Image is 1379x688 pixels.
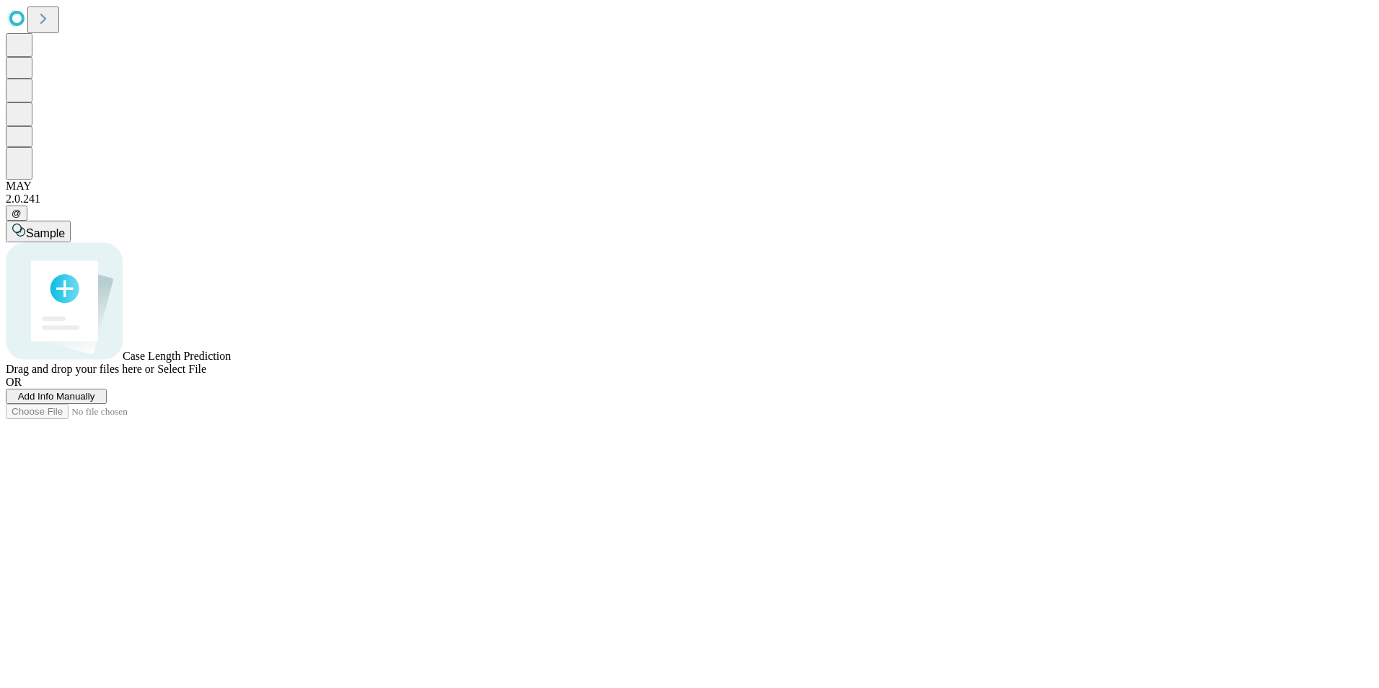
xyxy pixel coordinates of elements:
div: MAY [6,180,1373,193]
span: Add Info Manually [18,391,95,402]
span: Sample [26,227,65,239]
span: @ [12,208,22,219]
span: Case Length Prediction [123,350,231,362]
button: Sample [6,221,71,242]
button: Add Info Manually [6,389,107,404]
span: Drag and drop your files here or [6,363,154,375]
span: Select File [157,363,206,375]
span: OR [6,376,22,388]
div: 2.0.241 [6,193,1373,206]
button: @ [6,206,27,221]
